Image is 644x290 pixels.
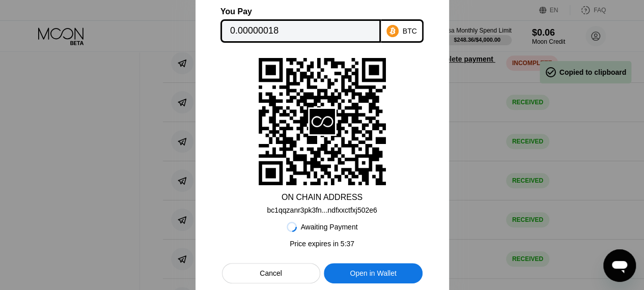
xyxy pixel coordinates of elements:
div: You PayBTC [222,7,423,43]
iframe: Button to launch messaging window [603,249,636,282]
div: Cancel [222,263,320,283]
div: You Pay [220,7,381,16]
span: 5 : 37 [341,240,354,248]
div: ON CHAIN ADDRESS [282,193,362,202]
div: Price expires in [290,240,354,248]
div: bc1qqzanr3pk3fn...ndfxxctfxj502e6 [267,202,377,214]
div: bc1qqzanr3pk3fn...ndfxxctfxj502e6 [267,206,377,214]
div: Awaiting Payment [301,223,358,231]
div: BTC [403,27,417,35]
div: Open in Wallet [324,263,422,283]
div: Cancel [260,269,282,278]
div: Open in Wallet [350,269,396,278]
